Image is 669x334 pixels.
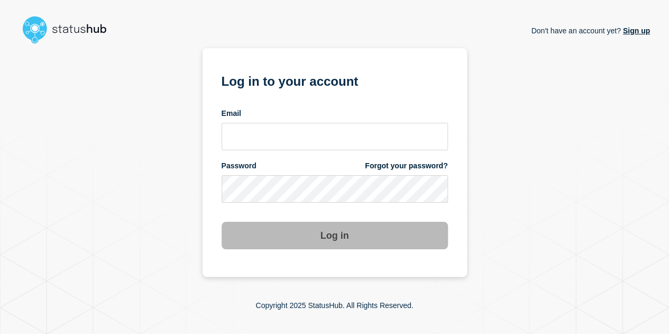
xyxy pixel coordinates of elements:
[222,161,256,171] span: Password
[19,13,120,47] img: StatusHub logo
[621,26,650,35] a: Sign up
[365,161,447,171] a: Forgot your password?
[222,123,448,150] input: email input
[222,175,448,203] input: password input
[531,18,650,43] p: Don't have an account yet?
[222,222,448,249] button: Log in
[222,109,241,119] span: Email
[255,301,413,310] p: Copyright 2025 StatusHub. All Rights Reserved.
[222,70,448,90] h1: Log in to your account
